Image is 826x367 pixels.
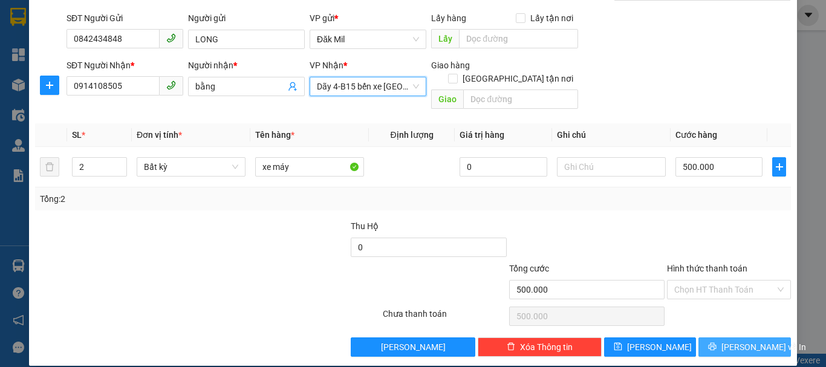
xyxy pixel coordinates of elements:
span: save [614,342,622,352]
button: deleteXóa Thông tin [478,337,602,357]
span: Giao [431,89,463,109]
div: Tổng: 2 [40,192,320,206]
span: [PERSON_NAME] [627,340,692,354]
span: Giao hàng [431,60,470,70]
button: plus [40,76,59,95]
span: Định lượng [390,130,433,140]
span: Lấy [431,29,459,48]
span: Lấy tận nơi [525,11,578,25]
button: delete [40,157,59,177]
label: Hình thức thanh toán [667,264,747,273]
div: Người nhận [188,59,305,72]
span: user-add [288,82,298,91]
span: Dãy 4-B15 bến xe Miền Đông [317,77,419,96]
div: VP gửi [310,11,426,25]
span: [GEOGRAPHIC_DATA] tận nơi [458,72,578,85]
button: [PERSON_NAME] [351,337,475,357]
span: Tổng cước [509,264,549,273]
button: printer[PERSON_NAME] và In [698,337,791,357]
span: Lấy hàng [431,13,466,23]
div: Người gửi [188,11,305,25]
span: Xóa Thông tin [520,340,573,354]
input: 0 [460,157,547,177]
span: Giá trị hàng [460,130,504,140]
div: SĐT Người Gửi [67,11,183,25]
span: SL [72,130,82,140]
span: [PERSON_NAME] và In [721,340,806,354]
button: plus [772,157,786,177]
input: Ghi Chú [557,157,666,177]
span: Thu Hộ [351,221,379,231]
button: save[PERSON_NAME] [604,337,697,357]
span: plus [41,80,59,90]
span: plus [773,162,785,172]
span: printer [708,342,717,352]
span: Tên hàng [255,130,294,140]
input: Dọc đường [459,29,578,48]
span: phone [166,80,176,90]
span: Đơn vị tính [137,130,182,140]
span: Cước hàng [675,130,717,140]
span: phone [166,33,176,43]
span: [PERSON_NAME] [381,340,446,354]
input: VD: Bàn, Ghế [255,157,364,177]
span: VP Nhận [310,60,343,70]
th: Ghi chú [552,123,671,147]
span: Bất kỳ [144,158,238,176]
span: delete [507,342,515,352]
div: Chưa thanh toán [382,307,508,328]
input: Dọc đường [463,89,578,109]
div: SĐT Người Nhận [67,59,183,72]
span: Đăk Mil [317,30,419,48]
